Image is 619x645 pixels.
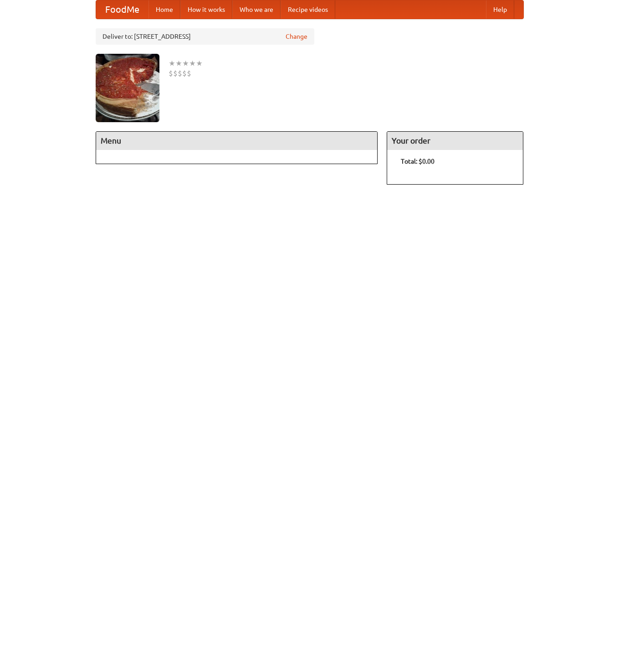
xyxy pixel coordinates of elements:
div: Deliver to: [STREET_ADDRESS] [96,28,314,45]
img: angular.jpg [96,54,159,122]
li: $ [173,68,178,78]
a: FoodMe [96,0,148,19]
a: Help [486,0,514,19]
li: ★ [182,58,189,68]
b: Total: $0.00 [401,158,435,165]
li: ★ [175,58,182,68]
a: How it works [180,0,232,19]
a: Who we are [232,0,281,19]
li: $ [182,68,187,78]
li: $ [169,68,173,78]
h4: Your order [387,132,523,150]
a: Recipe videos [281,0,335,19]
h4: Menu [96,132,378,150]
a: Change [286,32,307,41]
a: Home [148,0,180,19]
li: ★ [169,58,175,68]
li: ★ [189,58,196,68]
li: $ [187,68,191,78]
li: ★ [196,58,203,68]
li: $ [178,68,182,78]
